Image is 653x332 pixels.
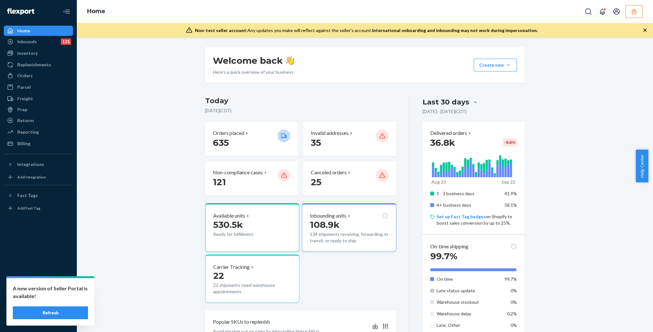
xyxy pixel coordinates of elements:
[511,288,517,293] span: 0%
[4,104,73,115] a: Prep
[205,122,298,156] button: Orders placed 635
[4,292,73,303] button: Talk to Support
[503,138,517,146] div: -9.6 %
[311,137,321,148] span: 35
[504,276,517,282] span: 99.7%
[17,106,27,113] div: Prep
[437,190,500,197] p: 1 - 3 business days
[423,97,469,107] div: Last 30 days
[213,137,229,148] span: 635
[213,177,226,187] span: 121
[17,174,46,180] div: Add Integration
[311,129,349,137] p: Invalid addresses
[4,60,73,70] a: Replenishments
[4,115,73,126] a: Returns
[61,38,71,45] div: 121
[4,127,73,137] a: Reporting
[437,214,486,219] a: Set up Fast Tag badges
[4,26,73,36] a: Home
[213,55,294,66] h1: Welcome back
[17,50,38,56] div: Inventory
[7,8,34,15] img: Flexport logo
[302,203,396,252] button: Inbounding units108.9k134 shipments receiving, forwarding, in transit, or ready to ship
[4,138,73,149] a: Billing
[17,95,33,102] div: Freight
[213,212,245,220] p: Available units
[596,5,609,18] button: Open notifications
[303,122,396,156] button: Invalid addresses 35
[82,2,110,21] ol: breadcrumbs
[310,231,388,244] p: 134 shipments receiving, forwarding, in transit, or ready to ship
[60,5,73,18] button: Close Navigation
[311,177,321,187] span: 25
[4,303,73,313] a: Help Center
[423,108,467,115] p: [DATE] - [DATE] ( CDT )
[205,203,299,252] button: Available units530.5kReady for fulfillment
[372,28,538,33] span: International onboarding and inbounding may not work during impersonation.
[437,202,500,208] p: 4+ business days
[213,231,272,237] p: Ready for fulfillment
[430,129,472,137] button: Delivered orders
[437,287,500,294] p: Late status update
[474,59,517,71] button: Create new
[213,263,250,271] p: Carrier Tracking
[511,322,517,328] span: 0%
[504,191,517,196] span: 41.9%
[13,285,88,300] p: A new version of Seller Portal is available!
[582,5,595,18] button: Open Search Box
[17,140,30,147] div: Billing
[17,62,51,68] div: Replenishments
[205,107,396,114] p: [DATE] ( CDT )
[4,203,73,213] a: Add Fast Tag
[17,205,40,211] div: Add Fast Tag
[286,56,294,65] img: hand-wave emoji
[437,276,500,282] p: On time
[13,306,88,319] button: Refresh
[430,243,468,250] p: On-time shipping
[430,137,455,148] span: 36.8k
[437,311,500,317] p: Warehouse delay
[310,212,346,220] p: Inbounding units
[430,251,457,261] span: 99.7%
[17,84,31,90] div: Parcel
[4,159,73,170] button: Integrations
[17,117,34,124] div: Returns
[310,219,340,230] span: 108.9k
[504,202,517,208] span: 58.1%
[311,169,347,176] p: Canceled orders
[4,48,73,58] a: Inventory
[213,318,270,326] p: Popular SKUs to replenish
[17,129,39,135] div: Reporting
[17,192,38,199] div: Fast Tags
[610,5,623,18] button: Open account menu
[213,282,291,295] p: 22 shipments need warehouse appointments
[17,161,44,168] div: Integrations
[87,8,105,15] a: Home
[502,179,515,185] p: Sep 22
[4,94,73,104] a: Freight
[303,161,396,195] button: Canceled orders 25
[213,169,263,176] p: Non-compliance cases
[4,37,73,47] a: Inbounds121
[612,313,647,329] iframe: Opens a widget where you can chat to one of our agents
[636,150,648,182] button: Help Center
[17,28,30,34] div: Home
[4,190,73,201] button: Fast Tags
[4,314,73,324] button: Give Feedback
[17,72,33,79] div: Orders
[4,172,73,182] a: Add Integration
[195,28,247,33] span: Non-test seller account:
[213,270,224,281] span: 22
[4,281,73,292] a: Settings
[437,322,500,328] p: Late: Other
[205,254,299,303] button: Carrier Tracking2222 shipments need warehouse appointments
[437,213,517,226] p: on Shopify to boost sales conversion by up to 25%.
[205,96,396,106] h3: Today
[507,311,517,316] span: 0.2%
[195,27,538,34] div: Any updates you make will reflect against the seller's account.
[511,299,517,305] span: 0%
[213,129,244,137] p: Orders placed
[437,299,500,305] p: Warehouse stockout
